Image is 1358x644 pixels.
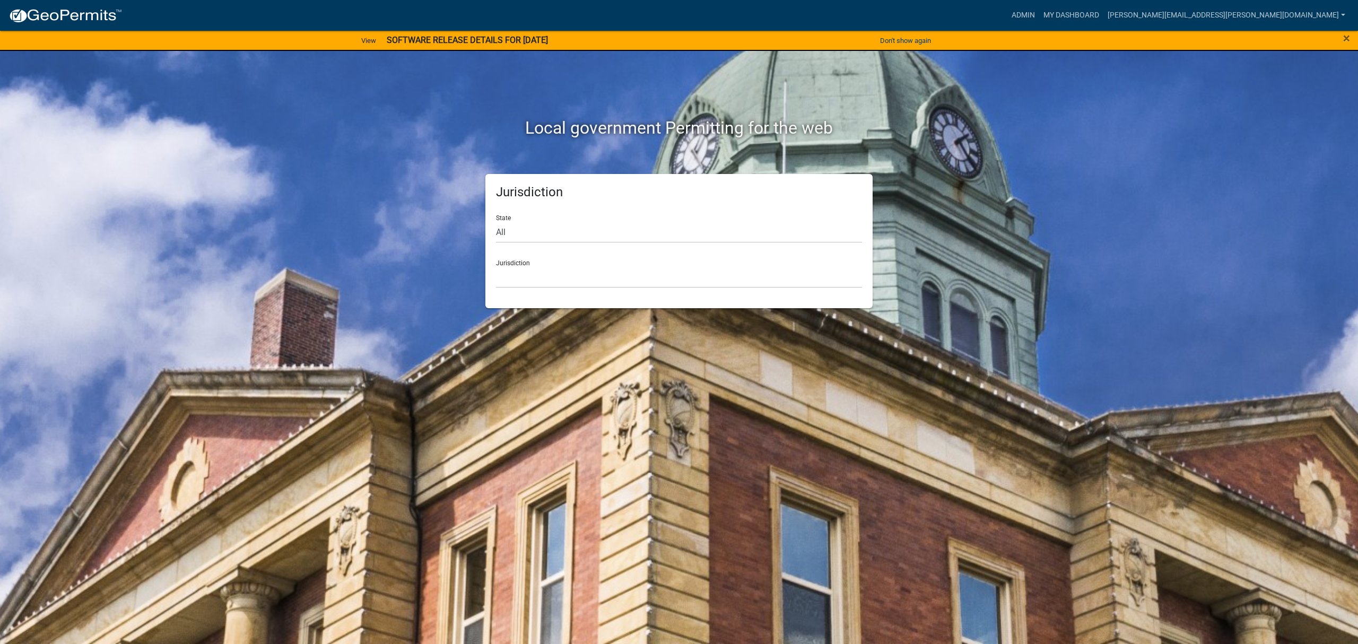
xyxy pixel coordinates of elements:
[1343,31,1350,46] span: ×
[385,118,973,138] h2: Local government Permitting for the web
[1343,32,1350,45] button: Close
[876,32,935,49] button: Don't show again
[496,185,862,200] h5: Jurisdiction
[1007,5,1039,25] a: Admin
[387,35,548,45] strong: SOFTWARE RELEASE DETAILS FOR [DATE]
[1103,5,1350,25] a: [PERSON_NAME][EMAIL_ADDRESS][PERSON_NAME][DOMAIN_NAME]
[357,32,380,49] a: View
[1039,5,1103,25] a: My Dashboard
